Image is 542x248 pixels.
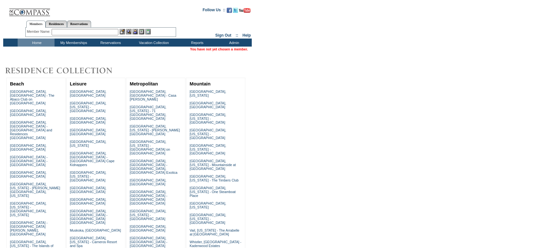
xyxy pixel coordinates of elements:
[227,10,232,13] a: Become our fan on Facebook
[10,120,52,140] a: [GEOGRAPHIC_DATA], [GEOGRAPHIC_DATA] - [GEOGRAPHIC_DATA] and Residences [GEOGRAPHIC_DATA]
[70,198,106,205] a: [GEOGRAPHIC_DATA], [GEOGRAPHIC_DATA]
[120,29,125,34] img: b_edit.gif
[190,228,239,236] a: Vail, [US_STATE] - The Arrabelle at [GEOGRAPHIC_DATA]
[91,39,128,47] td: Reservations
[10,155,47,167] a: [GEOGRAPHIC_DATA] - [GEOGRAPHIC_DATA] - [GEOGRAPHIC_DATA]
[190,47,248,51] span: You have not yet chosen a member.
[70,128,106,136] a: [GEOGRAPHIC_DATA], [GEOGRAPHIC_DATA]
[139,29,144,34] img: Reservations
[70,81,87,86] a: Leisure
[10,182,60,198] a: [GEOGRAPHIC_DATA], [US_STATE] - [PERSON_NAME][GEOGRAPHIC_DATA], [US_STATE]
[126,29,131,34] img: View
[70,117,106,124] a: [GEOGRAPHIC_DATA], [GEOGRAPHIC_DATA]
[10,201,47,217] a: [GEOGRAPHIC_DATA], [US_STATE] - [GEOGRAPHIC_DATA], [US_STATE]
[190,201,226,209] a: [GEOGRAPHIC_DATA], [US_STATE]
[190,90,226,97] a: [GEOGRAPHIC_DATA], [US_STATE]
[10,171,47,178] a: [GEOGRAPHIC_DATA], [GEOGRAPHIC_DATA]
[236,33,238,38] span: ::
[203,7,225,15] td: Follow Us ::
[227,8,232,13] img: Become our fan on Facebook
[190,81,210,86] a: Mountain
[70,151,114,167] a: [GEOGRAPHIC_DATA], [GEOGRAPHIC_DATA] - [GEOGRAPHIC_DATA] Cape Kidnappers
[70,90,106,97] a: [GEOGRAPHIC_DATA], [GEOGRAPHIC_DATA]
[190,186,236,198] a: [GEOGRAPHIC_DATA], [US_STATE] - One Steamboat Place
[67,21,91,27] a: Reservations
[27,29,52,34] div: Member Name:
[130,209,166,221] a: [GEOGRAPHIC_DATA], [US_STATE] - [GEOGRAPHIC_DATA]
[70,101,106,113] a: [GEOGRAPHIC_DATA], [US_STATE] - [GEOGRAPHIC_DATA]
[130,190,167,205] a: [GEOGRAPHIC_DATA], [GEOGRAPHIC_DATA] - [GEOGRAPHIC_DATA] [GEOGRAPHIC_DATA]
[10,144,47,151] a: [GEOGRAPHIC_DATA], [GEOGRAPHIC_DATA]
[70,228,121,232] a: Muskoka, [GEOGRAPHIC_DATA]
[233,8,238,13] img: Follow us on Twitter
[70,140,106,147] a: [GEOGRAPHIC_DATA], [US_STATE]
[190,213,226,225] a: [GEOGRAPHIC_DATA], [US_STATE] - [GEOGRAPHIC_DATA]
[26,21,46,28] a: Members
[190,128,226,140] a: [GEOGRAPHIC_DATA], [US_STATE] - [GEOGRAPHIC_DATA]
[215,33,231,38] a: Sign Out
[130,225,166,232] a: [GEOGRAPHIC_DATA], [GEOGRAPHIC_DATA]
[55,39,91,47] td: My Memberships
[10,109,47,117] a: [GEOGRAPHIC_DATA], [GEOGRAPHIC_DATA]
[9,3,50,16] img: Compass Home
[130,81,158,86] a: Metropolitan
[3,64,128,77] img: Destinations by Exclusive Resorts
[18,39,55,47] td: Home
[10,81,24,86] a: Beach
[130,105,166,120] a: [GEOGRAPHIC_DATA], [US_STATE] - 71 [GEOGRAPHIC_DATA], [GEOGRAPHIC_DATA]
[190,101,226,109] a: [GEOGRAPHIC_DATA], [GEOGRAPHIC_DATA]
[10,221,47,236] a: [GEOGRAPHIC_DATA] - [GEOGRAPHIC_DATA][PERSON_NAME], [GEOGRAPHIC_DATA]
[239,8,250,13] img: Subscribe to our YouTube Channel
[130,90,176,101] a: [GEOGRAPHIC_DATA], [GEOGRAPHIC_DATA] - Casa [PERSON_NAME]
[70,171,106,182] a: [GEOGRAPHIC_DATA], [US_STATE] - [GEOGRAPHIC_DATA]
[190,159,236,171] a: [GEOGRAPHIC_DATA], [US_STATE] - Mountainside at [GEOGRAPHIC_DATA]
[145,29,151,34] img: b_calculator.gif
[242,33,251,38] a: Help
[233,10,238,13] a: Follow us on Twitter
[130,124,180,136] a: [GEOGRAPHIC_DATA], [US_STATE] - [PERSON_NAME][GEOGRAPHIC_DATA]
[178,39,215,47] td: Reports
[132,29,138,34] img: Impersonate
[130,159,177,174] a: [GEOGRAPHIC_DATA], [GEOGRAPHIC_DATA] - [GEOGRAPHIC_DATA], [GEOGRAPHIC_DATA] Exotica
[190,113,226,124] a: [GEOGRAPHIC_DATA], [US_STATE] - [GEOGRAPHIC_DATA]
[70,186,106,194] a: [GEOGRAPHIC_DATA], [GEOGRAPHIC_DATA]
[128,39,178,47] td: Vacation Collection
[190,174,239,182] a: [GEOGRAPHIC_DATA], [US_STATE] - The Timbers Club
[239,10,250,13] a: Subscribe to our YouTube Channel
[10,90,55,105] a: [GEOGRAPHIC_DATA], [GEOGRAPHIC_DATA] - The Abaco Club on [GEOGRAPHIC_DATA]
[130,178,166,186] a: [GEOGRAPHIC_DATA], [GEOGRAPHIC_DATA]
[70,209,107,225] a: [GEOGRAPHIC_DATA], [GEOGRAPHIC_DATA] - [GEOGRAPHIC_DATA] [GEOGRAPHIC_DATA]
[46,21,67,27] a: Residences
[215,39,252,47] td: Admin
[130,140,170,155] a: [GEOGRAPHIC_DATA], [US_STATE] - [GEOGRAPHIC_DATA] on [GEOGRAPHIC_DATA]
[70,236,117,248] a: [GEOGRAPHIC_DATA], [US_STATE] - Carneros Resort and Spa
[190,240,241,248] a: Whistler, [GEOGRAPHIC_DATA] - Kadenwood Estates
[190,144,226,155] a: [GEOGRAPHIC_DATA], [US_STATE] - [GEOGRAPHIC_DATA]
